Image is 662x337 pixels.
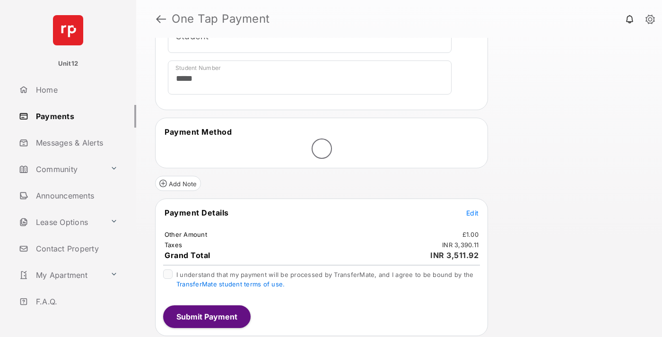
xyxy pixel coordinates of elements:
a: F.A.Q. [15,290,136,313]
a: Community [15,158,106,181]
a: Payments [15,105,136,128]
td: Other Amount [164,230,208,239]
span: INR 3,511.92 [430,251,479,260]
a: Messages & Alerts [15,131,136,154]
a: Contact Property [15,237,136,260]
a: TransferMate student terms of use. [176,280,285,288]
span: I understand that my payment will be processed by TransferMate, and I agree to be bound by the [176,271,473,288]
span: Payment Details [165,208,229,217]
span: Payment Method [165,127,232,137]
span: Edit [466,209,479,217]
a: My Apartment [15,264,106,286]
p: Unit12 [58,59,78,69]
button: Edit [466,208,479,217]
img: svg+xml;base64,PHN2ZyB4bWxucz0iaHR0cDovL3d3dy53My5vcmcvMjAwMC9zdmciIHdpZHRoPSI2NCIgaGVpZ2h0PSI2NC... [53,15,83,45]
strong: One Tap Payment [172,13,270,25]
a: Home [15,78,136,101]
a: Announcements [15,184,136,207]
button: Add Note [155,176,201,191]
a: Lease Options [15,211,106,233]
td: INR 3,390.11 [442,241,479,249]
td: £1.00 [462,230,479,239]
span: Grand Total [165,251,210,260]
td: Taxes [164,241,183,249]
button: Submit Payment [163,305,251,328]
